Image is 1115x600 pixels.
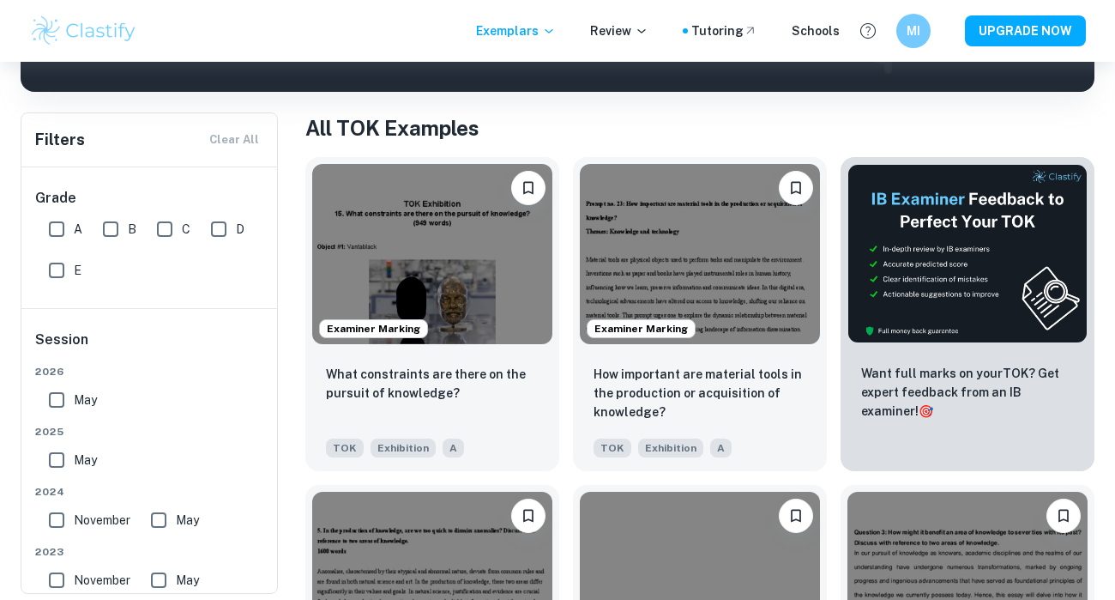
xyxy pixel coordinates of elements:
[476,21,556,40] p: Exemplars
[74,261,81,280] span: E
[312,164,552,344] img: TOK Exhibition example thumbnail: What constraints are there on the pursui
[511,499,545,533] button: Bookmark
[128,220,136,239] span: B
[443,439,464,458] span: A
[305,112,1094,143] h1: All TOK Examples
[35,424,265,439] span: 2025
[320,321,427,336] span: Examiner Marking
[841,157,1094,471] a: ThumbnailWant full marks on yourTOK? Get expert feedback from an IB examiner!
[965,15,1086,46] button: UPGRADE NOW
[779,171,813,205] button: Bookmark
[305,157,559,471] a: Examiner MarkingBookmarkWhat constraints are there on the pursuit of knowledge?TOKExhibitionA
[326,365,539,403] p: What constraints are there on the pursuit of knowledge?
[182,220,190,239] span: C
[573,157,827,471] a: Examiner MarkingBookmarkHow important are material tools in the production or acquisition of know...
[176,511,199,530] span: May
[588,321,695,336] span: Examiner Marking
[35,364,265,379] span: 2026
[896,14,931,48] button: MI
[847,164,1088,343] img: Thumbnail
[74,451,97,470] span: May
[590,21,648,40] p: Review
[371,439,436,458] span: Exhibition
[35,484,265,500] span: 2024
[638,439,703,458] span: Exhibition
[236,220,244,239] span: D
[580,164,820,344] img: TOK Exhibition example thumbnail: How important are material tools in the
[594,365,806,421] p: How important are material tools in the production or acquisition of knowledge?
[35,330,265,364] h6: Session
[326,439,364,458] span: TOK
[74,511,130,530] span: November
[919,404,933,418] span: 🎯
[691,21,757,40] a: Tutoring
[1046,499,1081,533] button: Bookmark
[29,14,138,48] img: Clastify logo
[74,391,97,409] span: May
[792,21,840,40] a: Schools
[710,439,732,458] span: A
[74,571,130,590] span: November
[35,188,265,209] h6: Grade
[35,544,265,560] span: 2023
[511,171,545,205] button: Bookmark
[74,220,82,239] span: A
[594,439,631,458] span: TOK
[779,499,813,533] button: Bookmark
[904,21,924,40] h6: MI
[853,16,883,45] button: Help and Feedback
[176,571,199,590] span: May
[35,128,85,152] h6: Filters
[861,364,1074,421] p: Want full marks on your TOK ? Get expert feedback from an IB examiner!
